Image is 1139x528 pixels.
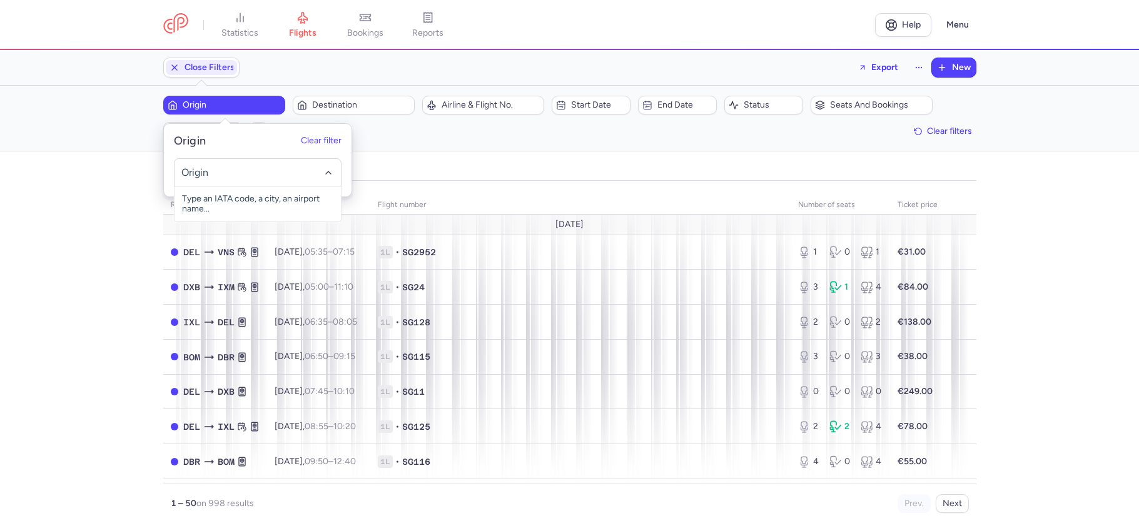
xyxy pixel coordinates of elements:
[555,220,584,230] span: [DATE]
[218,245,235,259] span: Varanasi, Varanasi, India
[724,96,803,114] button: Status
[861,350,882,363] div: 3
[305,421,328,432] time: 08:55
[333,421,356,432] time: 10:20
[378,316,393,328] span: 1L
[875,13,931,37] a: Help
[275,246,355,257] span: [DATE],
[638,96,717,114] button: End date
[378,455,393,468] span: 1L
[333,456,356,467] time: 12:40
[402,281,425,293] span: SG24
[305,456,328,467] time: 09:50
[305,317,357,327] span: –
[275,282,353,292] span: [DATE],
[209,11,271,39] a: statistics
[898,494,931,513] button: Prev.
[829,316,851,328] div: 0
[850,58,906,78] button: Export
[402,350,430,363] span: SG115
[829,350,851,363] div: 0
[829,420,851,433] div: 2
[183,385,200,399] span: Indira Gandhi International, New Delhi, India
[289,28,316,39] span: flights
[305,282,353,292] span: –
[218,420,235,434] span: Bakula Rimpoche, Leh, India
[334,11,397,39] a: bookings
[163,13,188,36] a: CitizenPlane red outlined logo
[218,385,235,399] span: Dubai, Dubai, United Arab Emirates
[183,315,200,329] span: Bakula Rimpoche, Leh, India
[395,281,400,293] span: •
[861,420,882,433] div: 4
[171,498,196,509] strong: 1 – 50
[378,246,393,258] span: 1L
[798,246,819,258] div: 1
[861,316,882,328] div: 2
[422,96,544,114] button: Airline & Flight No.
[174,134,206,148] h5: Origin
[402,455,430,468] span: SG116
[861,246,882,258] div: 1
[829,385,851,398] div: 0
[183,245,200,259] span: Indira Gandhi International, New Delhi, India
[378,281,393,293] span: 1L
[798,420,819,433] div: 2
[312,100,410,110] span: Destination
[811,96,933,114] button: Seats and bookings
[395,350,400,363] span: •
[402,385,425,398] span: SG11
[829,246,851,258] div: 0
[275,421,356,432] span: [DATE],
[798,316,819,328] div: 2
[183,280,200,294] span: Dubai, Dubai, United Arab Emirates
[305,386,328,397] time: 07:45
[939,13,976,37] button: Menu
[305,317,328,327] time: 06:35
[171,318,178,326] span: CLOSED
[163,96,285,114] button: Origin
[552,96,630,114] button: Start date
[898,246,926,257] strong: €31.00
[218,455,235,469] span: Chhatrapati Shivaji International (Sahar International), Mumbai, India
[871,63,898,72] span: Export
[305,456,356,467] span: –
[334,282,353,292] time: 11:10
[275,386,355,397] span: [DATE],
[571,100,626,110] span: Start date
[305,386,355,397] span: –
[378,385,393,398] span: 1L
[185,63,235,73] span: Close Filters
[397,11,459,39] a: reports
[395,246,400,258] span: •
[370,196,791,215] th: Flight number
[952,63,971,73] span: New
[798,281,819,293] div: 3
[218,315,235,329] span: Indira Gandhi International, New Delhi, India
[175,186,341,221] span: Type an IATA code, a city, an airport name...
[333,351,355,362] time: 09:15
[333,246,355,257] time: 07:15
[271,11,334,39] a: flights
[395,385,400,398] span: •
[305,351,328,362] time: 06:50
[898,456,927,467] strong: €55.00
[333,386,355,397] time: 10:10
[183,420,200,434] span: Indira Gandhi International, New Delhi, India
[163,196,267,215] th: route
[171,423,178,430] span: CLOSED
[275,317,357,327] span: [DATE],
[183,100,281,110] span: Origin
[305,246,355,257] span: –
[347,28,383,39] span: bookings
[171,248,178,256] span: CLOSED
[163,122,242,141] button: Days of week
[171,283,178,291] span: CLOSED
[932,58,976,77] button: New
[171,353,178,360] span: CLOSED
[333,317,357,327] time: 08:05
[293,96,415,114] button: Destination
[395,420,400,433] span: •
[442,100,540,110] span: Airline & Flight No.
[305,282,329,292] time: 05:00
